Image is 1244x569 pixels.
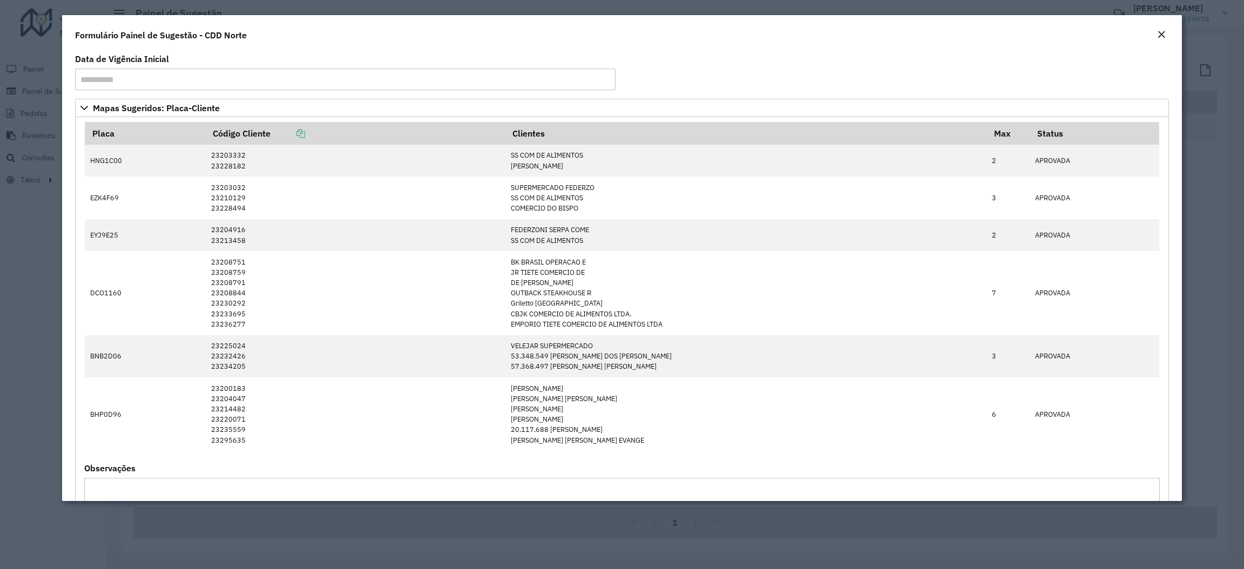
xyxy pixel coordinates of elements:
td: 23200183 23204047 23214482 23220071 23235559 23295635 [205,377,505,451]
td: 23203332 23228182 [205,145,505,177]
td: BNB2D06 [85,335,206,378]
td: APROVADA [1030,251,1159,335]
td: 3 [986,177,1030,219]
td: SUPERMERCADO FEDERZO SS COM DE ALIMENTOS COMERCIO DO BISPO [505,177,986,219]
th: Clientes [505,122,986,145]
td: 23208751 23208759 23208791 23208844 23230292 23233695 23236277 [205,251,505,335]
td: 23203032 23210129 23228494 [205,177,505,219]
th: Código Cliente [205,122,505,145]
a: Mapas Sugeridos: Placa-Cliente [75,99,1169,117]
th: Placa [85,122,206,145]
td: 23225024 23232426 23234205 [205,335,505,378]
label: Data de Vigência Inicial [75,52,169,65]
td: APROVADA [1030,377,1159,451]
a: Copiar [271,128,305,139]
td: FEDERZONI SERPA COME SS COM DE ALIMENTOS [505,219,986,251]
td: APROVADA [1030,219,1159,251]
td: 23204916 23213458 [205,219,505,251]
h4: Formulário Painel de Sugestão - CDD Norte [75,29,247,42]
button: Close [1154,28,1169,42]
td: EYJ9E25 [85,219,206,251]
td: APROVADA [1030,335,1159,378]
td: 2 [986,145,1030,177]
em: Fechar [1157,30,1166,39]
td: APROVADA [1030,145,1159,177]
td: BHP0D96 [85,377,206,451]
td: BK BRASIL OPERACAO E JR TIETE COMERCIO DE DE [PERSON_NAME] OUTBACK STEAKHOUSE R Griletto [GEOGRAP... [505,251,986,335]
td: APROVADA [1030,177,1159,219]
td: 6 [986,377,1030,451]
span: Mapas Sugeridos: Placa-Cliente [93,104,220,112]
th: Max [986,122,1030,145]
td: HNG1C00 [85,145,206,177]
td: EZK4F69 [85,177,206,219]
td: 3 [986,335,1030,378]
td: [PERSON_NAME] [PERSON_NAME] [PERSON_NAME] [PERSON_NAME] [PERSON_NAME] 20.117.688 [PERSON_NAME] [P... [505,377,986,451]
td: VELEJAR SUPERMERCADO 53.348.549 [PERSON_NAME] DOS [PERSON_NAME] 57.368.497 [PERSON_NAME] [PERSON_... [505,335,986,378]
td: SS COM DE ALIMENTOS [PERSON_NAME] [505,145,986,177]
label: Observações [84,462,136,475]
th: Status [1030,122,1159,145]
td: DCO1160 [85,251,206,335]
td: 7 [986,251,1030,335]
td: 2 [986,219,1030,251]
